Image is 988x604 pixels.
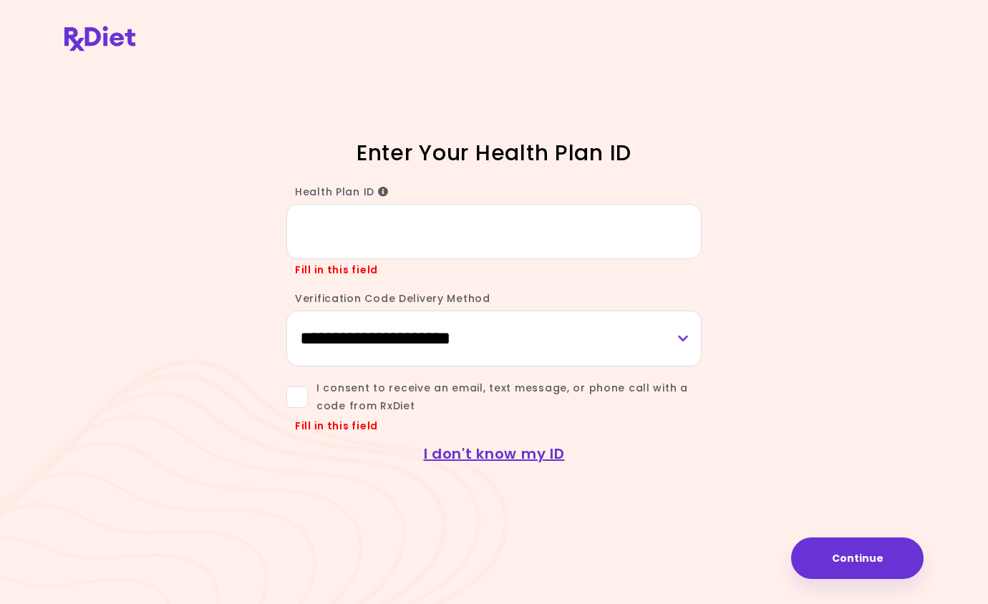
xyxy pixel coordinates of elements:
i: Info [378,187,389,197]
span: I consent to receive an email, text message, or phone call with a code from RxDiet [308,379,702,415]
img: RxDiet [64,26,135,51]
div: Fill in this field [286,263,702,278]
span: Health Plan ID [295,185,389,199]
a: I don't know my ID [424,444,565,464]
button: Continue [791,537,924,579]
label: Verification Code Delivery Method [286,291,490,306]
div: Fill in this field [286,419,702,434]
h1: Enter Your Health Plan ID [243,139,745,167]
